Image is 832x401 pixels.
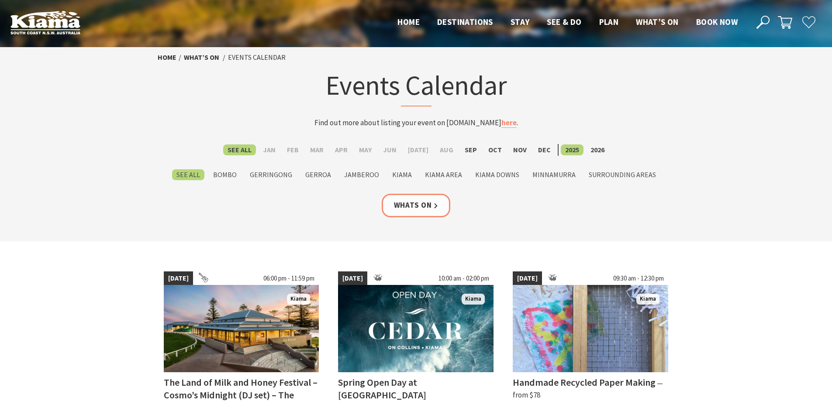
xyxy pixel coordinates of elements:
h4: Handmade Recycled Paper Making [513,376,656,388]
label: Aug [435,144,458,155]
label: 2025 [561,144,583,155]
label: Feb [283,144,303,155]
span: Plan [599,17,619,27]
label: Kiama Downs [471,169,524,180]
label: Jamberoo [340,169,383,180]
label: Kiama [388,169,416,180]
span: [DATE] [338,271,367,285]
span: Home [397,17,420,27]
span: 06:00 pm - 11:59 pm [259,271,319,285]
span: Book now [696,17,738,27]
img: Kiama Logo [10,10,80,34]
label: Surrounding Areas [584,169,660,180]
label: Nov [509,144,531,155]
li: Events Calendar [228,52,286,63]
label: Apr [331,144,352,155]
span: Kiama [636,294,659,305]
label: Bombo [209,169,241,180]
label: See All [172,169,204,180]
label: Jun [379,144,401,155]
label: 2026 [586,144,609,155]
label: Jan [259,144,280,155]
label: See All [223,144,256,155]
a: Home [158,53,176,62]
img: Land of Milk an Honey Festival [164,285,319,372]
span: 09:30 am - 12:30 pm [609,271,668,285]
label: May [355,144,376,155]
span: Kiama [462,294,485,305]
p: Find out more about listing your event on [DOMAIN_NAME] . [245,117,587,129]
label: Dec [534,144,555,155]
h1: Events Calendar [245,68,587,106]
span: 10:00 am - 02:00 pm [434,271,494,285]
label: Oct [484,144,506,155]
span: Stay [511,17,530,27]
a: Whats On [382,194,451,217]
label: Sep [460,144,481,155]
label: Kiama Area [421,169,466,180]
label: Gerringong [245,169,297,180]
span: [DATE] [164,271,193,285]
span: Destinations [437,17,493,27]
label: Minnamurra [528,169,580,180]
span: What’s On [636,17,679,27]
a: What’s On [184,53,219,62]
img: Handmade Paper [513,285,668,372]
a: here [501,118,517,128]
span: See & Do [547,17,581,27]
label: Mar [306,144,328,155]
label: Gerroa [301,169,335,180]
span: [DATE] [513,271,542,285]
span: Kiama [287,294,310,305]
nav: Main Menu [389,15,746,30]
label: [DATE] [404,144,433,155]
